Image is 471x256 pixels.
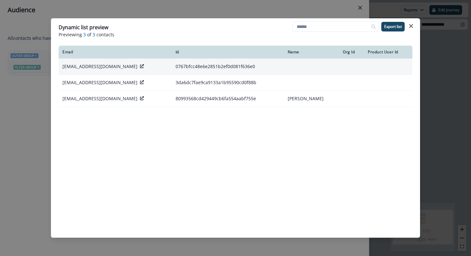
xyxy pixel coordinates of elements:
div: Id [176,49,280,55]
p: [EMAIL_ADDRESS][DOMAIN_NAME] [62,63,137,70]
td: 0767bfcc48e6e2851b2ef0d081f636e0 [172,58,284,75]
button: Close [406,21,416,31]
td: 3da6dc7fae9ca9133a1b95590cd0f88b [172,75,284,91]
button: Export list [381,22,405,31]
div: Name [288,49,335,55]
td: [PERSON_NAME] [284,91,339,107]
div: Product User Id [368,49,409,55]
td: 80993568cd429449cb6fa554aabf755e [172,91,284,107]
p: Export list [384,24,402,29]
span: 3 [93,31,95,38]
div: Org Id [343,49,360,55]
span: 3 [83,31,86,38]
p: Previewing of contacts [59,31,412,38]
div: Email [62,49,168,55]
p: [EMAIL_ADDRESS][DOMAIN_NAME] [62,79,137,86]
p: Dynamic list preview [59,23,108,31]
p: [EMAIL_ADDRESS][DOMAIN_NAME] [62,95,137,102]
